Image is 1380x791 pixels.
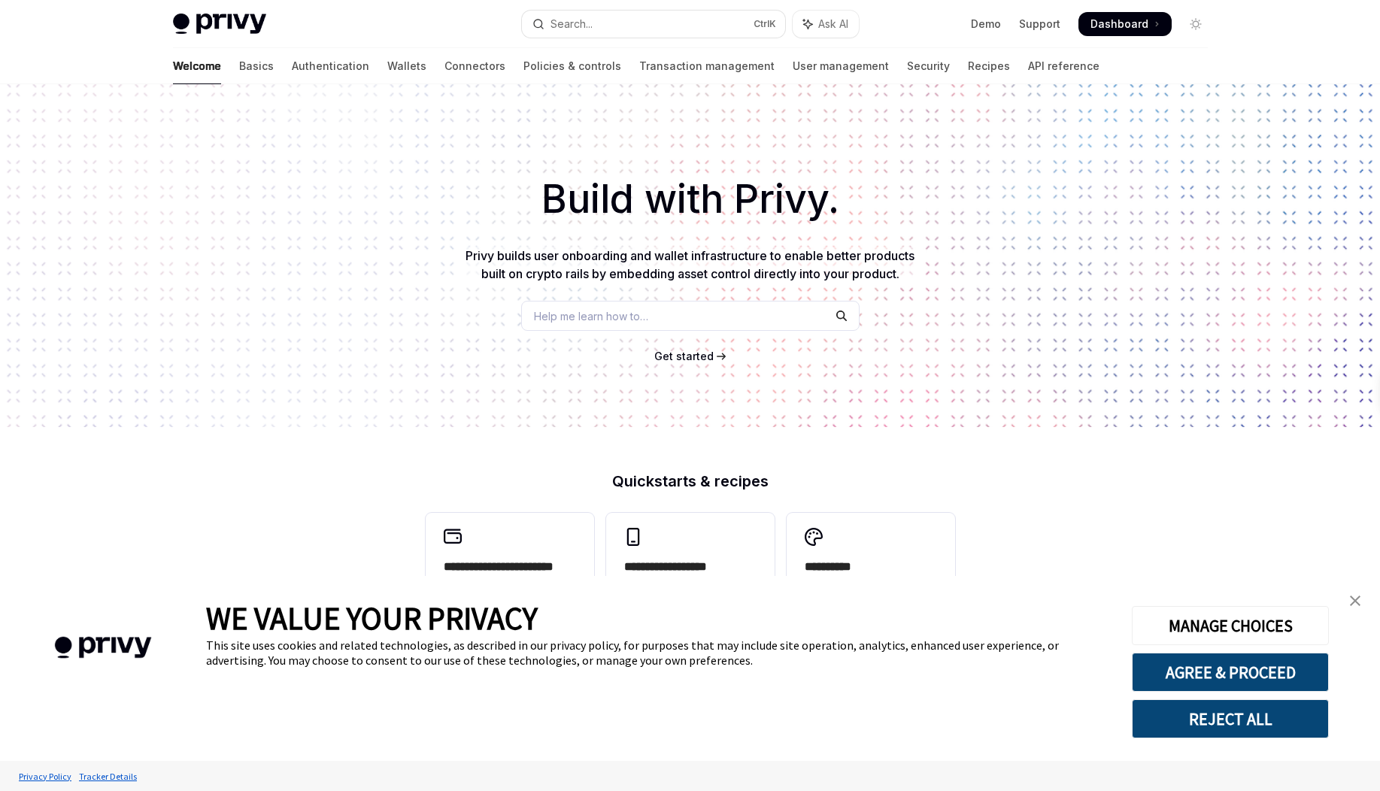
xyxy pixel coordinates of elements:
[426,474,955,489] h2: Quickstarts & recipes
[818,17,848,32] span: Ask AI
[522,11,785,38] button: Open search
[550,15,593,33] div: Search...
[173,14,266,35] img: light logo
[907,48,950,84] a: Security
[1019,17,1060,32] a: Support
[1090,17,1148,32] span: Dashboard
[15,763,75,789] a: Privacy Policy
[466,248,914,281] span: Privy builds user onboarding and wallet infrastructure to enable better products built on crypto ...
[523,48,621,84] a: Policies & controls
[793,11,859,38] button: Toggle assistant panel
[206,638,1109,668] div: This site uses cookies and related technologies, as described in our privacy policy, for purposes...
[606,513,775,666] a: **** **** **** ***Use the React Native SDK to build a mobile app on Solana.
[173,48,221,84] a: Welcome
[1350,596,1360,606] img: close banner
[239,48,274,84] a: Basics
[1132,699,1329,738] button: REJECT ALL
[1340,586,1370,616] a: close banner
[75,763,141,789] a: Tracker Details
[1132,653,1329,692] button: AGREE & PROCEED
[971,17,1001,32] a: Demo
[1078,12,1172,36] a: Dashboard
[24,170,1356,229] h1: Build with Privy.
[387,48,426,84] a: Wallets
[1028,48,1099,84] a: API reference
[639,48,775,84] a: Transaction management
[206,599,538,638] span: WE VALUE YOUR PRIVACY
[534,308,648,324] span: Help me learn how to…
[444,48,505,84] a: Connectors
[292,48,369,84] a: Authentication
[787,513,955,666] a: **** *****Whitelabel login, wallets, and user management with your own UI and branding.
[754,18,776,30] span: Ctrl K
[793,48,889,84] a: User management
[23,615,183,680] img: company logo
[654,350,714,362] span: Get started
[654,349,714,364] a: Get started
[968,48,1010,84] a: Recipes
[1184,12,1208,36] button: Toggle dark mode
[1132,606,1329,645] button: MANAGE CHOICES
